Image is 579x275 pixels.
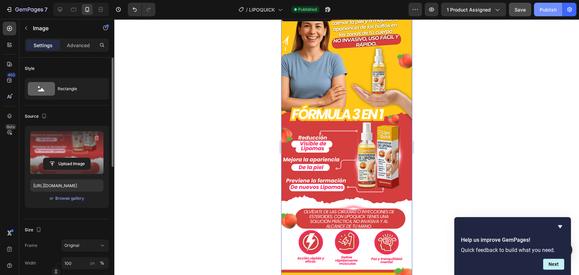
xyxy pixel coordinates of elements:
div: Beta [5,124,16,130]
span: LIPOQUICK [249,6,275,13]
input: https://example.com/image.jpg [30,179,103,192]
button: % [89,259,97,267]
span: / [246,6,248,13]
div: Publish [540,6,557,13]
button: px [98,259,106,267]
button: Next question [543,259,564,270]
p: 7 [44,5,47,14]
span: or [50,194,54,202]
span: 1 product assigned [447,6,491,13]
div: Source [25,112,48,121]
button: Upload Image [43,158,91,170]
div: Rectangle [58,81,99,97]
p: Settings [34,42,53,49]
label: Frame [25,242,37,249]
div: Size [25,225,43,235]
span: Save [515,7,526,13]
div: Help us improve GemPages! [461,222,564,270]
div: % [100,260,104,266]
span: Published [298,6,317,13]
input: px% [61,257,109,269]
p: Quick feedback to build what you need. [461,247,564,253]
button: Browse gallery [55,195,84,202]
button: Publish [534,3,562,16]
button: 7 [3,3,51,16]
h2: Help us improve GemPages! [461,236,564,244]
span: Original [64,242,79,249]
div: 450 [6,72,16,78]
p: Advanced [67,42,90,49]
p: Image [33,24,91,32]
label: Width [25,260,36,266]
iframe: Design area [281,19,412,275]
div: Style [25,65,35,72]
button: 1 product assigned [441,3,506,16]
div: Browse gallery [55,195,84,201]
button: Original [61,239,109,252]
div: px [90,260,95,266]
button: Save [509,3,531,16]
div: Undo/Redo [128,3,155,16]
button: Hide survey [556,222,564,231]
